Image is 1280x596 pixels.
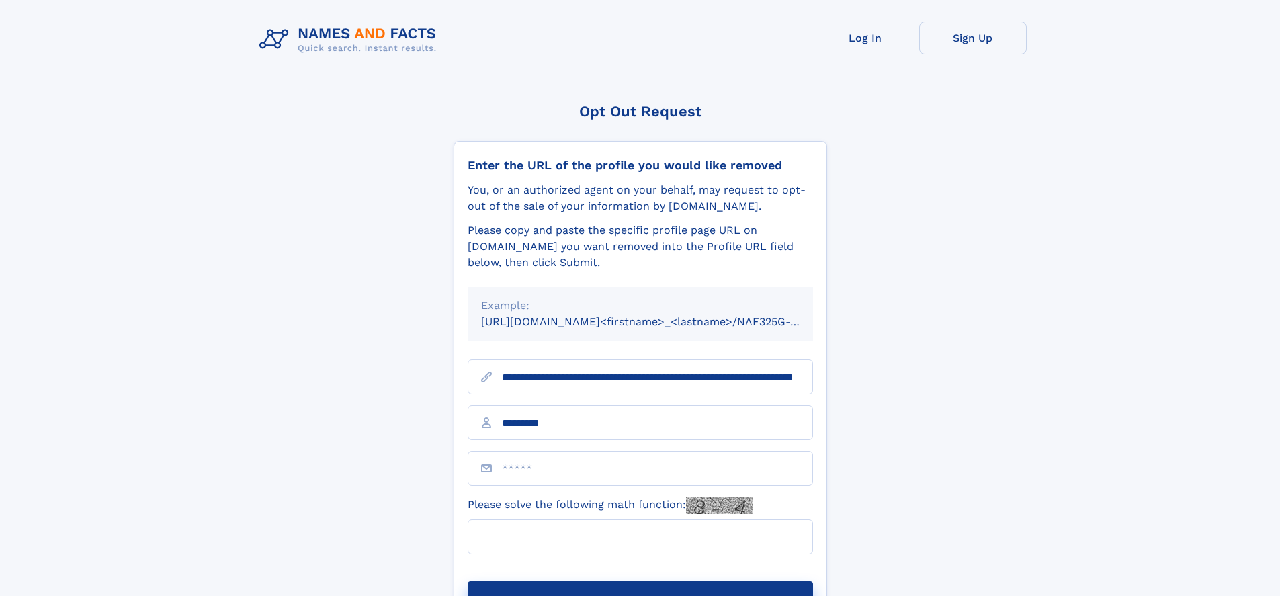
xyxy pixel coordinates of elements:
div: Example: [481,298,800,314]
div: You, or an authorized agent on your behalf, may request to opt-out of the sale of your informatio... [468,182,813,214]
img: Logo Names and Facts [254,22,447,58]
a: Log In [812,22,919,54]
label: Please solve the following math function: [468,497,753,514]
small: [URL][DOMAIN_NAME]<firstname>_<lastname>/NAF325G-xxxxxxxx [481,315,839,328]
a: Sign Up [919,22,1027,54]
div: Enter the URL of the profile you would like removed [468,158,813,173]
div: Opt Out Request [454,103,827,120]
div: Please copy and paste the specific profile page URL on [DOMAIN_NAME] you want removed into the Pr... [468,222,813,271]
